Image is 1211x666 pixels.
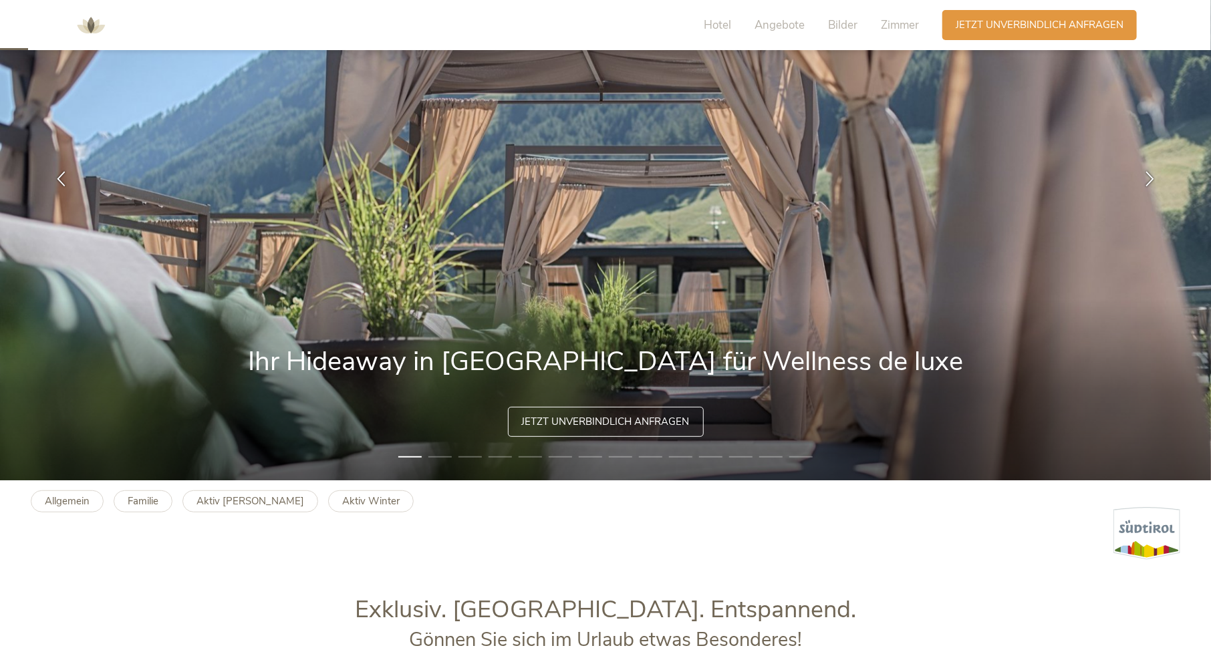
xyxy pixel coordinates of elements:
b: Allgemein [45,494,90,508]
span: Exklusiv. [GEOGRAPHIC_DATA]. Entspannend. [355,593,856,626]
a: Aktiv Winter [328,490,414,512]
span: Jetzt unverbindlich anfragen [522,415,690,429]
a: Familie [114,490,172,512]
img: Südtirol [1113,507,1180,560]
span: Zimmer [881,17,919,33]
span: Bilder [828,17,857,33]
a: Allgemein [31,490,104,512]
a: Aktiv [PERSON_NAME] [182,490,318,512]
span: Hotel [704,17,731,33]
span: Angebote [755,17,805,33]
span: Jetzt unverbindlich anfragen [956,18,1123,32]
b: Familie [128,494,158,508]
a: AMONTI & LUNARIS Wellnessresort [71,20,111,29]
b: Aktiv [PERSON_NAME] [196,494,304,508]
b: Aktiv Winter [342,494,400,508]
span: Gönnen Sie sich im Urlaub etwas Besonderes! [409,627,802,653]
img: AMONTI & LUNARIS Wellnessresort [71,5,111,45]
